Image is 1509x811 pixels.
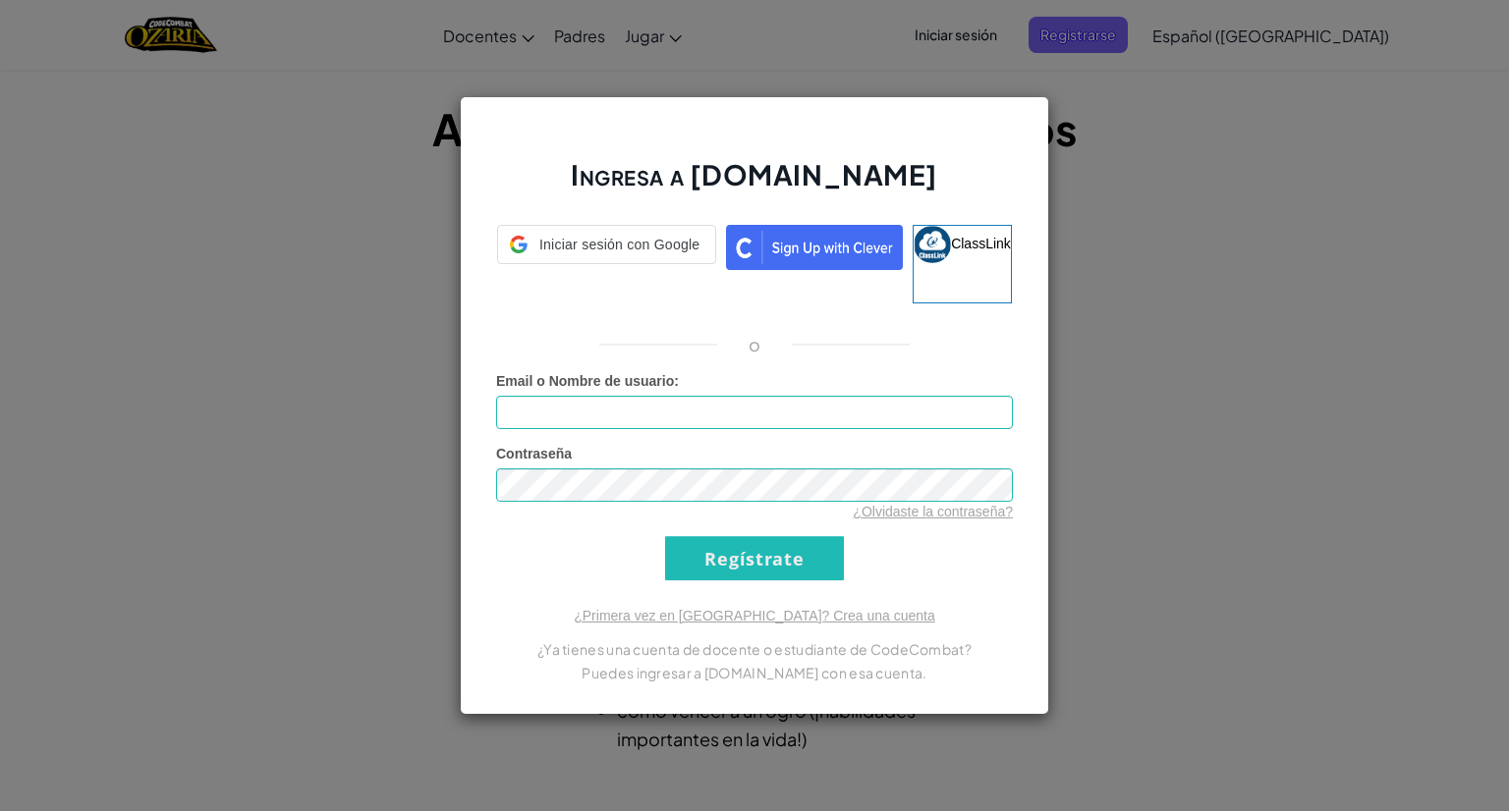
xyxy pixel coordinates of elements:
span: Iniciar sesión con Google [535,235,703,254]
input: Regístrate [665,536,844,580]
div: Iniciar sesión con Google [497,225,716,264]
img: classlink-logo-small.png [914,226,951,263]
p: Puedes ingresar a [DOMAIN_NAME] con esa cuenta. [496,661,1013,684]
a: ¿Olvidaste la contraseña? [853,504,1013,519]
span: ClassLink [951,236,1011,251]
a: Iniciar sesión con Google [497,225,716,303]
p: ¿Ya tienes una cuenta de docente o estudiante de CodeCombat? [496,637,1013,661]
h2: Ingresa a [DOMAIN_NAME] [496,156,1013,213]
iframe: Botón Iniciar sesión con Google [487,262,726,305]
p: o [749,333,760,356]
a: ¿Primera vez en [GEOGRAPHIC_DATA]? Crea una cuenta [574,608,935,623]
img: clever_sso_button@2x.png [726,225,903,270]
span: Email o Nombre de usuario [496,373,674,389]
span: Contraseña [496,446,572,461]
label: : [496,371,679,391]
